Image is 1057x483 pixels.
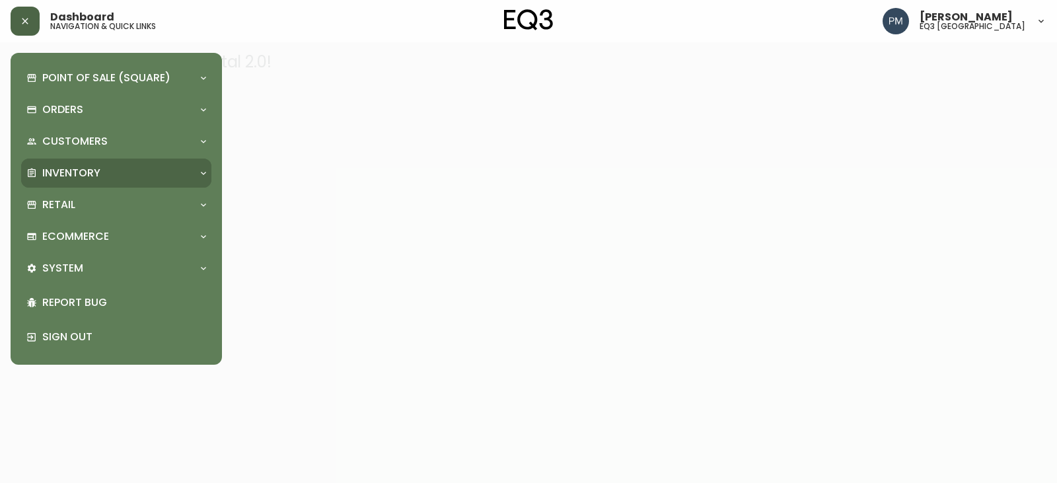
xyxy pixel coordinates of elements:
div: Inventory [21,159,211,188]
div: Sign Out [21,320,211,354]
h5: navigation & quick links [50,22,156,30]
p: Point of Sale (Square) [42,71,170,85]
p: Sign Out [42,330,206,344]
div: Customers [21,127,211,156]
p: Inventory [42,166,100,180]
p: Customers [42,134,108,149]
div: Ecommerce [21,222,211,251]
img: logo [504,9,553,30]
p: Orders [42,102,83,117]
div: Retail [21,190,211,219]
span: Dashboard [50,12,114,22]
img: 0a7c5790205149dfd4c0ba0a3a48f705 [883,8,909,34]
p: Ecommerce [42,229,109,244]
p: Report Bug [42,295,206,310]
div: System [21,254,211,283]
div: Report Bug [21,285,211,320]
p: System [42,261,83,276]
div: Orders [21,95,211,124]
span: [PERSON_NAME] [920,12,1013,22]
div: Point of Sale (Square) [21,63,211,93]
p: Retail [42,198,75,212]
h5: eq3 [GEOGRAPHIC_DATA] [920,22,1025,30]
